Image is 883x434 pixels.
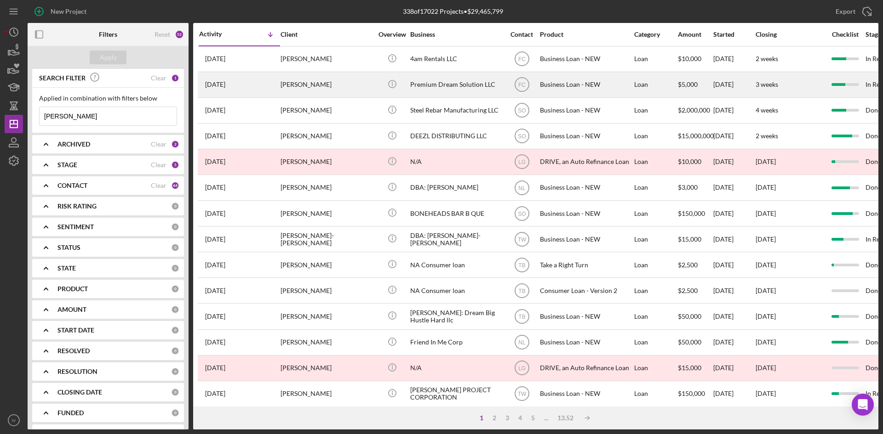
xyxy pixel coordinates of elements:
div: 4am Rentals LLC [410,47,502,71]
div: Product [540,31,632,38]
div: Business Loan - NEW [540,124,632,148]
div: Reset [155,31,170,38]
div: [PERSON_NAME] [281,304,373,328]
div: Business Loan - NEW [540,47,632,71]
div: 2 [171,140,179,148]
div: 0 [171,305,179,314]
div: [PERSON_NAME] [281,356,373,380]
div: Export [836,2,855,21]
b: STATUS [57,244,80,251]
div: Category [634,31,677,38]
time: [DATE] [756,235,776,243]
div: [PERSON_NAME] [281,278,373,303]
div: [PERSON_NAME] [281,382,373,406]
div: Applied in combination with filters below [39,95,177,102]
div: $150,000 [678,382,712,406]
div: BONEHEADS BAR B QUE [410,201,502,225]
div: $10,000 [678,47,712,71]
button: IV [5,411,23,429]
div: $15,000 [678,356,712,380]
b: PRODUCT [57,285,88,293]
time: 2025-05-09 19:55 [205,261,225,269]
div: [PERSON_NAME] [281,98,373,123]
div: 0 [171,367,179,376]
div: [PERSON_NAME] [281,330,373,355]
time: [DATE] [756,364,776,372]
div: DEEZL DISTRIBUTING LLC [410,124,502,148]
div: DRIVE, an Auto Refinance Loan [540,150,632,174]
div: 0 [171,326,179,334]
time: 2025-04-09 17:21 [205,338,225,346]
div: Loan [634,98,677,123]
div: Loan [634,253,677,277]
div: [DATE] [713,356,755,380]
time: 2025-05-28 15:24 [205,184,225,191]
div: [DATE] [713,382,755,406]
div: 3 [501,414,514,422]
div: Activity [199,30,240,38]
div: $2,500 [678,253,712,277]
text: SO [518,210,526,217]
div: Loan [634,124,677,148]
div: Steel Rebar Manufacturing LLC [410,98,502,123]
time: 2025-05-12 20:45 [205,236,225,243]
time: 3 weeks [756,80,778,88]
div: [PERSON_NAME] [281,73,373,97]
div: Business Loan - NEW [540,98,632,123]
text: FC [518,82,526,88]
div: 44 [171,181,179,190]
b: RESOLVED [57,347,90,355]
div: [DATE] [713,330,755,355]
div: Amount [678,31,712,38]
button: Export [826,2,878,21]
div: Loan [634,227,677,251]
b: ARCHIVED [57,141,90,148]
div: Overview [375,31,409,38]
div: 2 [488,414,501,422]
div: Loan [634,330,677,355]
div: [DATE] [713,175,755,200]
div: Loan [634,304,677,328]
b: STAGE [57,161,77,169]
div: 0 [171,285,179,293]
div: Loan [634,382,677,406]
time: [DATE] [756,183,776,191]
div: Business Loan - NEW [540,330,632,355]
div: Loan [634,150,677,174]
text: SO [518,133,526,140]
div: Business Loan - NEW [540,382,632,406]
time: 2025-08-12 20:24 [205,55,225,62]
div: Business Loan - NEW [540,73,632,97]
time: 2025-04-05 02:20 [205,364,225,372]
div: $150,000 [678,201,712,225]
div: 0 [171,243,179,252]
div: Contact [505,31,539,38]
div: 0 [171,388,179,396]
div: Loan [634,201,677,225]
div: 0 [171,409,179,417]
div: $10,000 [678,150,712,174]
div: Loan [634,278,677,303]
div: Loan [634,175,677,200]
text: TW [517,391,526,397]
b: START DATE [57,327,94,334]
div: Consumer Loan - Version 2 [540,278,632,303]
div: [PERSON_NAME]: Dream Big Hustle Hard llc [410,304,502,328]
div: N/A [410,150,502,174]
div: $50,000 [678,330,712,355]
div: Friend In Me Corp [410,330,502,355]
b: Filters [99,31,117,38]
div: N/A [410,356,502,380]
div: Clear [151,161,166,169]
div: 5 [171,161,179,169]
div: [PERSON_NAME] [281,201,373,225]
text: IV [11,418,16,423]
b: SENTIMENT [57,223,94,231]
div: 0 [171,264,179,272]
time: 2025-05-09 19:49 [205,287,225,294]
time: [DATE] [756,287,776,294]
div: [PERSON_NAME]-[PERSON_NAME] [281,227,373,251]
time: 2025-03-21 16:33 [205,390,225,397]
div: $15,000 [678,227,712,251]
div: [PERSON_NAME] [281,124,373,148]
